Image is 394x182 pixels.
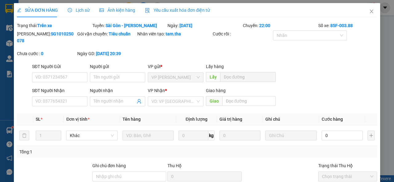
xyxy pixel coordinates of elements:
input: Ghi Chú [265,131,316,140]
button: delete [19,131,29,140]
div: Chưa cước : [17,50,76,57]
b: 0 [41,51,43,56]
input: Dọc đường [220,72,275,82]
b: Trên xe [37,23,52,28]
b: Sài Gòn - [PERSON_NAME] [105,23,157,28]
span: Ảnh kiện hàng [99,8,135,13]
div: Người gửi [90,63,145,70]
div: Cước rồi : [213,30,272,37]
span: Giao hàng [206,88,225,93]
span: Tên hàng [123,117,141,122]
input: Dọc đường [222,96,275,106]
label: Ghi chú đơn hàng [92,163,126,168]
span: Giao [206,96,222,106]
span: VP Phan Rang [151,73,199,82]
div: Người nhận [90,87,145,94]
span: Đơn vị tính [66,117,89,122]
span: Chọn trạng thái [322,172,373,181]
b: SG1010250078 [17,31,74,43]
div: Chuyến: [242,22,318,29]
span: Lấy [206,72,220,82]
div: SĐT Người Nhận [32,87,87,94]
div: [PERSON_NAME]: [17,30,76,44]
span: Thu Hộ [167,163,182,168]
span: kg [208,131,215,140]
div: Ngày GD: [77,50,136,57]
div: VP gửi [148,63,203,70]
div: Nhân viên tạo: [137,30,211,37]
div: Trạng thái Thu Hộ [318,162,377,169]
span: clock-circle [68,8,72,12]
span: Giá trị hàng [219,117,242,122]
span: Lấy hàng [206,64,223,69]
span: Lịch sử [68,8,90,13]
div: Tổng: 1 [19,148,153,155]
b: [DATE] 20:39 [96,51,121,56]
span: SL [36,117,41,122]
b: 22:00 [259,23,270,28]
button: plus [368,131,375,140]
div: Gói vận chuyển: [77,30,136,37]
div: Trạng thái: [16,22,92,29]
span: SỬA ĐƠN HÀNG [17,8,58,13]
input: Ghi chú đơn hàng [92,172,166,181]
div: Tuyến: [91,22,167,29]
span: close [369,9,374,14]
input: VD: Bàn, Ghế [123,131,174,140]
span: Khác [70,131,114,140]
span: Cước hàng [321,117,343,122]
span: Định lượng [186,117,207,122]
button: Close [363,3,380,20]
div: Ngày: [167,22,242,29]
b: [DATE] [179,23,192,28]
span: picture [99,8,104,12]
th: Ghi chú [263,113,319,125]
img: icon [145,8,150,13]
input: 0 [219,131,260,140]
b: Tiêu chuẩn [109,31,131,36]
b: 85F-003.88 [330,23,352,28]
div: SĐT Người Gửi [32,63,87,70]
span: VP Nhận [148,88,165,93]
div: Số xe: [317,22,378,29]
span: user-add [137,99,142,104]
span: Yêu cầu xuất hóa đơn điện tử [145,8,210,13]
b: tam.tha [166,31,181,36]
span: edit [17,8,21,12]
